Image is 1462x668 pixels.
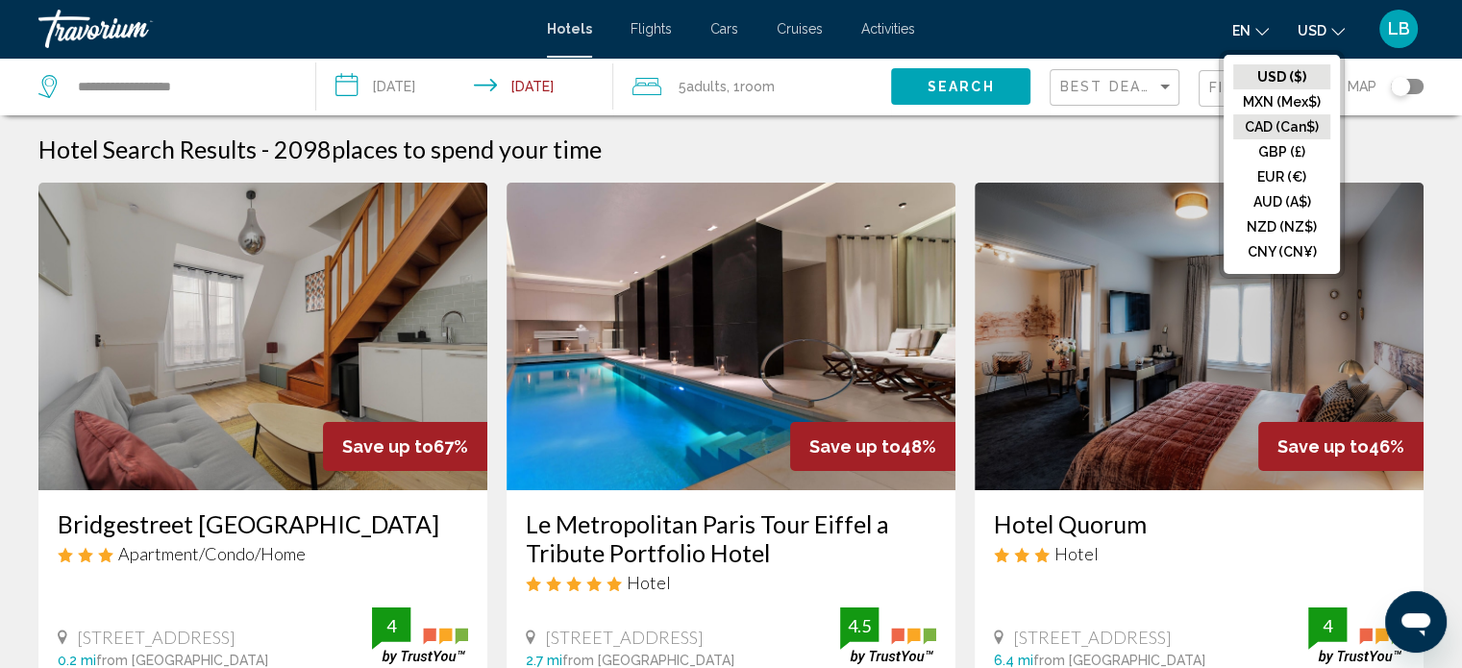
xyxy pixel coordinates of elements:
img: Hotel image [507,183,955,490]
h2: 2098 [274,135,602,163]
span: Room [740,79,775,94]
span: [STREET_ADDRESS] [545,627,704,648]
button: NZD (NZ$) [1233,214,1330,239]
span: Filter [1209,80,1264,95]
span: Save up to [1277,436,1369,457]
a: Activities [861,21,915,37]
span: Hotel [1054,543,1099,564]
a: Flights [631,21,672,37]
span: , 1 [727,73,775,100]
img: Hotel image [975,183,1424,490]
div: 46% [1258,422,1424,471]
div: 48% [790,422,955,471]
span: from [GEOGRAPHIC_DATA] [96,653,268,668]
img: trustyou-badge.svg [840,607,936,664]
div: 3 star Hotel [994,543,1404,564]
button: MXN (Mex$) [1233,89,1330,114]
img: trustyou-badge.svg [372,607,468,664]
span: LB [1388,19,1410,38]
button: Travelers: 5 adults, 0 children [613,58,891,115]
span: 2.7 mi [526,653,562,668]
button: CNY (CN¥) [1233,239,1330,264]
span: Best Deals [1060,79,1161,94]
span: Hotel [627,572,671,593]
span: Search [928,80,995,95]
a: Hotel Quorum [994,509,1404,538]
span: [STREET_ADDRESS] [77,627,235,648]
div: 3 star Apartment [58,543,468,564]
button: Toggle map [1376,78,1424,95]
span: Save up to [342,436,434,457]
span: [STREET_ADDRESS] [1013,627,1172,648]
a: Travorium [38,10,528,48]
button: Change currency [1298,16,1345,44]
button: User Menu [1374,9,1424,49]
span: Apartment/Condo/Home [118,543,306,564]
button: Search [891,68,1030,104]
div: 67% [323,422,487,471]
a: Cruises [777,21,823,37]
span: 0.2 mi [58,653,96,668]
span: places to spend your time [332,135,602,163]
div: 4.5 [840,614,879,637]
img: trustyou-badge.svg [1308,607,1404,664]
span: 5 [679,73,727,100]
a: Bridgestreet [GEOGRAPHIC_DATA] [58,509,468,538]
button: Filter [1199,69,1328,109]
div: 4 [1308,614,1347,637]
div: 5 star Hotel [526,572,936,593]
button: EUR (€) [1233,164,1330,189]
div: 4 [372,614,410,637]
button: GBP (£) [1233,139,1330,164]
iframe: Button to launch messaging window [1385,591,1447,653]
button: Check-in date: Nov 27, 2025 Check-out date: Dec 3, 2025 [316,58,613,115]
h1: Hotel Search Results [38,135,257,163]
button: USD ($) [1233,64,1330,89]
mat-select: Sort by [1060,80,1174,96]
span: from [GEOGRAPHIC_DATA] [1033,653,1205,668]
span: - [261,135,269,163]
span: from [GEOGRAPHIC_DATA] [562,653,734,668]
span: USD [1298,23,1326,38]
a: Cars [710,21,738,37]
button: AUD (A$) [1233,189,1330,214]
span: en [1232,23,1251,38]
button: CAD (Can$) [1233,114,1330,139]
a: Hotels [547,21,592,37]
span: Map [1348,73,1376,100]
button: Change language [1232,16,1269,44]
img: Hotel image [38,183,487,490]
span: 6.4 mi [994,653,1033,668]
a: Le Metropolitan Paris Tour Eiffel a Tribute Portfolio Hotel [526,509,936,567]
span: Adults [686,79,727,94]
span: Save up to [809,436,901,457]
